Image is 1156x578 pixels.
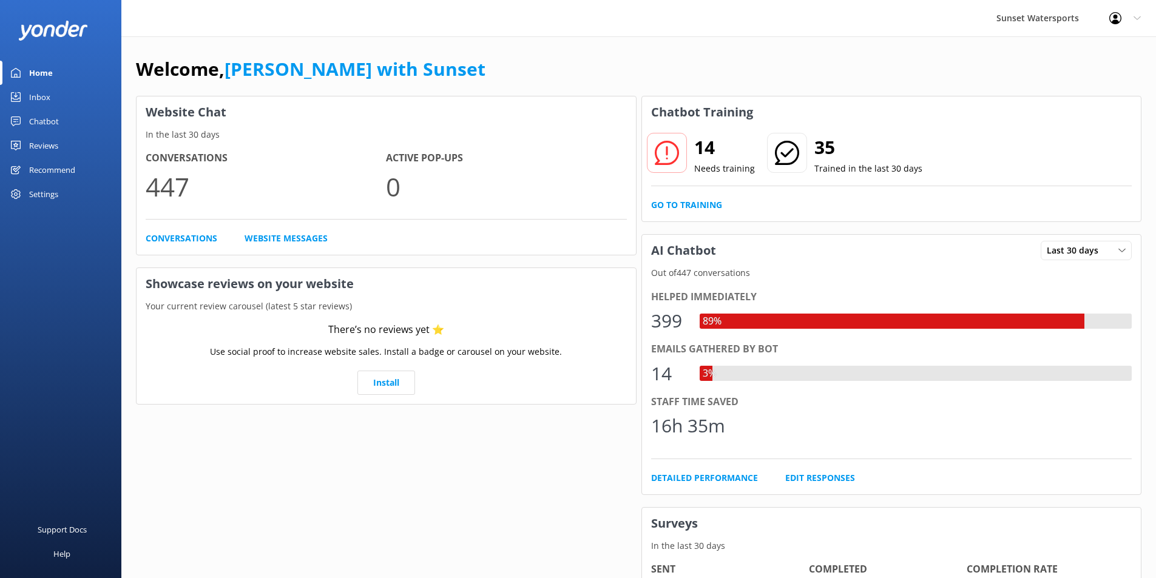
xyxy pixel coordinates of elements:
[29,158,75,182] div: Recommend
[29,85,50,109] div: Inbox
[651,562,809,577] h4: Sent
[137,268,636,300] h3: Showcase reviews on your website
[642,235,725,266] h3: AI Chatbot
[651,341,1132,357] div: Emails gathered by bot
[146,166,386,207] p: 447
[785,471,855,485] a: Edit Responses
[328,322,444,338] div: There’s no reviews yet ⭐
[651,471,758,485] a: Detailed Performance
[642,266,1141,280] p: Out of 447 conversations
[29,182,58,206] div: Settings
[137,300,636,313] p: Your current review carousel (latest 5 star reviews)
[651,289,1132,305] div: Helped immediately
[386,150,626,166] h4: Active Pop-ups
[53,542,70,566] div: Help
[651,198,722,212] a: Go to Training
[1047,244,1106,257] span: Last 30 days
[357,371,415,395] a: Install
[814,133,922,162] h2: 35
[245,232,328,245] a: Website Messages
[29,109,59,133] div: Chatbot
[38,517,87,542] div: Support Docs
[29,133,58,158] div: Reviews
[642,96,762,128] h3: Chatbot Training
[700,366,719,381] div: 3%
[137,128,636,141] p: In the last 30 days
[651,306,688,335] div: 399
[700,314,725,329] div: 89%
[651,394,1132,410] div: Staff time saved
[386,166,626,207] p: 0
[651,411,725,440] div: 16h 35m
[694,133,755,162] h2: 14
[642,508,1141,539] h3: Surveys
[809,562,967,577] h4: Completed
[146,150,386,166] h4: Conversations
[814,162,922,175] p: Trained in the last 30 days
[210,345,562,358] p: Use social proof to increase website sales. Install a badge or carousel on your website.
[651,359,688,388] div: 14
[146,232,217,245] a: Conversations
[136,55,485,84] h1: Welcome,
[694,162,755,175] p: Needs training
[18,21,88,41] img: yonder-white-logo.png
[967,562,1124,577] h4: Completion Rate
[29,61,53,85] div: Home
[642,539,1141,553] p: In the last 30 days
[225,56,485,81] a: [PERSON_NAME] with Sunset
[137,96,636,128] h3: Website Chat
